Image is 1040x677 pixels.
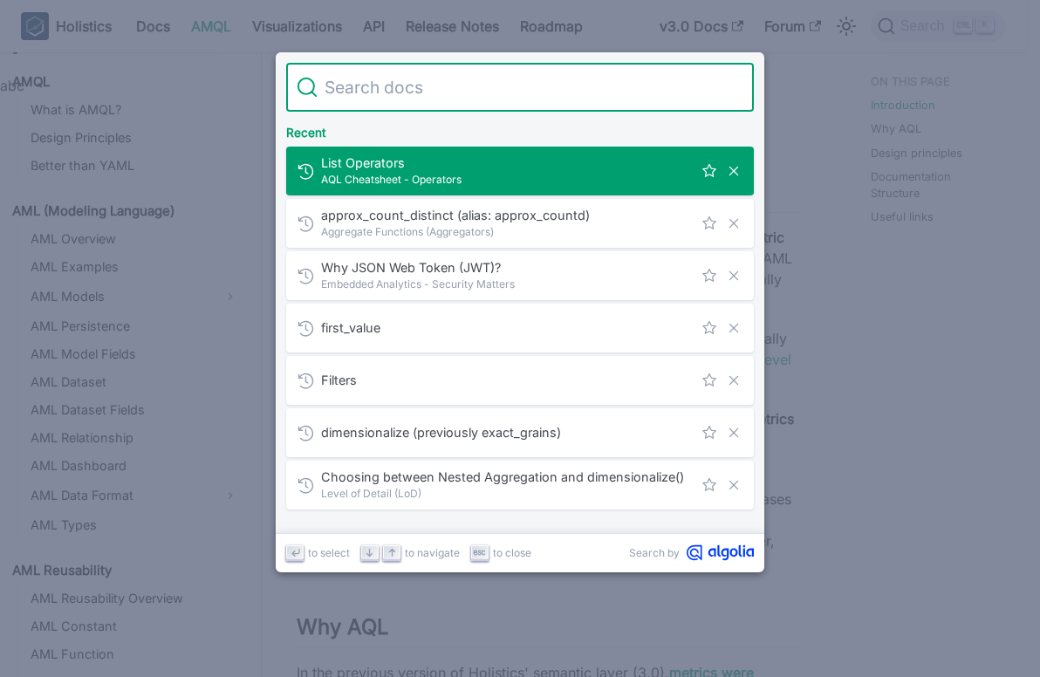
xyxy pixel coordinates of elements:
[405,544,460,561] span: to navigate
[629,544,754,561] a: Search byAlgolia
[283,112,757,147] div: Recent
[724,161,743,181] button: Remove this search from history
[629,544,680,561] span: Search by
[386,546,399,559] svg: Arrow up
[321,372,693,388] span: Filters
[321,485,693,502] span: Level of Detail (LoD)
[700,475,719,495] button: Save this search
[493,544,531,561] span: to close
[700,266,719,285] button: Save this search
[321,223,693,240] span: Aggregate Functions (Aggregators)
[286,356,754,405] a: Filters
[286,461,754,509] a: Choosing between Nested Aggregation and dimensionalize()​Level of Detail (LoD)
[724,318,743,338] button: Remove this search from history
[321,207,693,223] span: approx_count_distinct (alias: approx_countd)​
[700,318,719,338] button: Save this search
[321,276,693,292] span: Embedded Analytics - Security Matters
[724,475,743,495] button: Remove this search from history
[321,154,693,171] span: List Operators​
[308,544,350,561] span: to select
[724,266,743,285] button: Remove this search from history
[321,424,693,441] span: dimensionalize (previously exact_grains)
[700,161,719,181] button: Save this search
[286,408,754,457] a: dimensionalize (previously exact_grains)
[687,544,754,561] svg: Algolia
[321,171,693,188] span: AQL Cheatsheet - Operators
[700,214,719,233] button: Save this search
[700,423,719,442] button: Save this search
[286,199,754,248] a: approx_count_distinct (alias: approx_countd)​Aggregate Functions (Aggregators)
[724,214,743,233] button: Remove this search from history
[724,423,743,442] button: Remove this search from history
[700,371,719,390] button: Save this search
[286,251,754,300] a: Why JSON Web Token (JWT)?​Embedded Analytics - Security Matters
[724,371,743,390] button: Remove this search from history
[289,546,302,559] svg: Enter key
[286,147,754,195] a: List Operators​AQL Cheatsheet - Operators
[321,259,693,276] span: Why JSON Web Token (JWT)?​
[363,546,376,559] svg: Arrow down
[473,546,486,559] svg: Escape key
[318,63,743,112] input: Search docs
[321,319,693,336] span: first_value
[321,468,693,485] span: Choosing between Nested Aggregation and dimensionalize()​
[286,304,754,352] a: first_value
